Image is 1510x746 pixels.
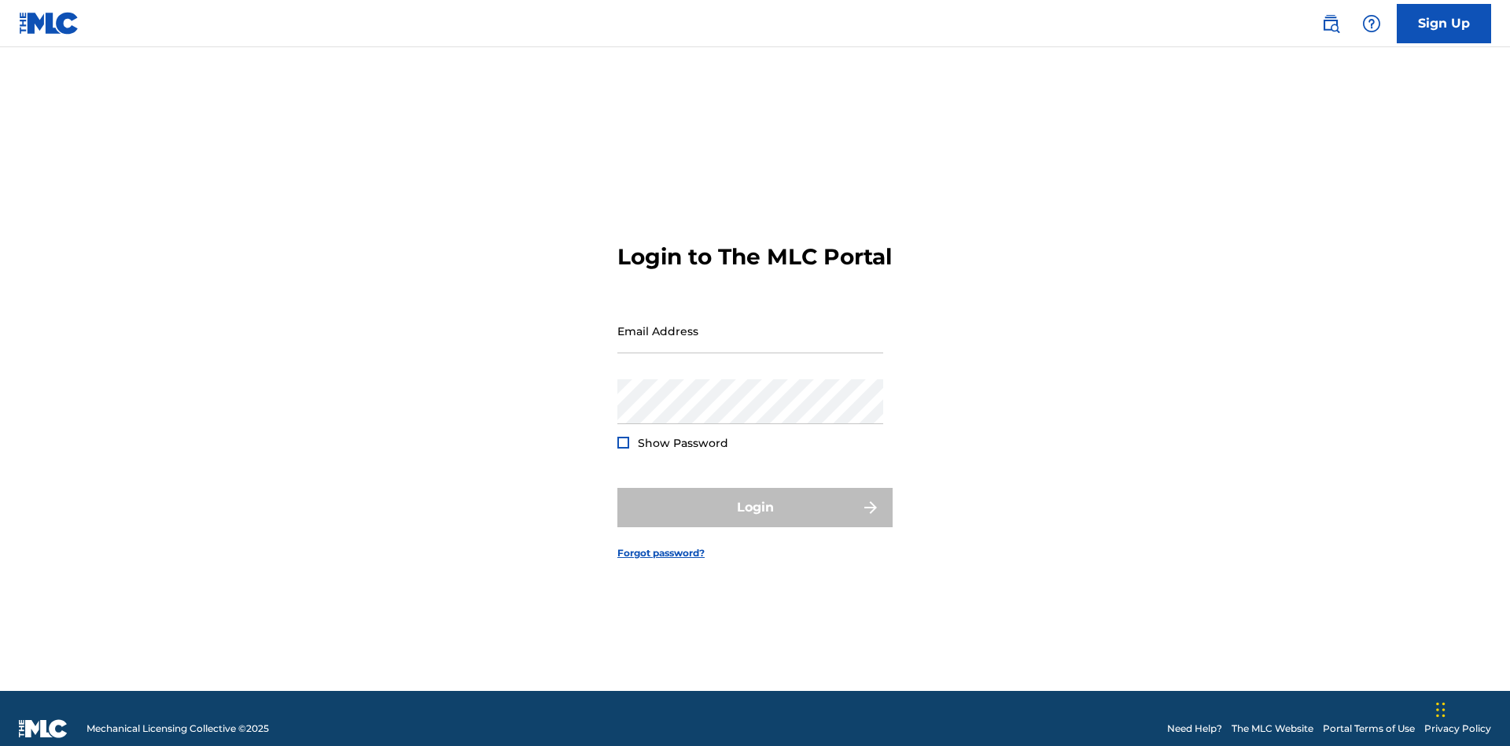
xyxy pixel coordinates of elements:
[19,12,79,35] img: MLC Logo
[1356,8,1387,39] div: Help
[1424,722,1491,736] a: Privacy Policy
[1167,722,1222,736] a: Need Help?
[1431,670,1510,746] iframe: Chat Widget
[1323,722,1415,736] a: Portal Terms of Use
[1362,14,1381,33] img: help
[1232,722,1313,736] a: The MLC Website
[19,719,68,738] img: logo
[617,546,705,560] a: Forgot password?
[638,436,728,450] span: Show Password
[1315,8,1346,39] a: Public Search
[1321,14,1340,33] img: search
[1436,686,1446,733] div: Drag
[87,722,269,736] span: Mechanical Licensing Collective © 2025
[1397,4,1491,43] a: Sign Up
[617,243,892,271] h3: Login to The MLC Portal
